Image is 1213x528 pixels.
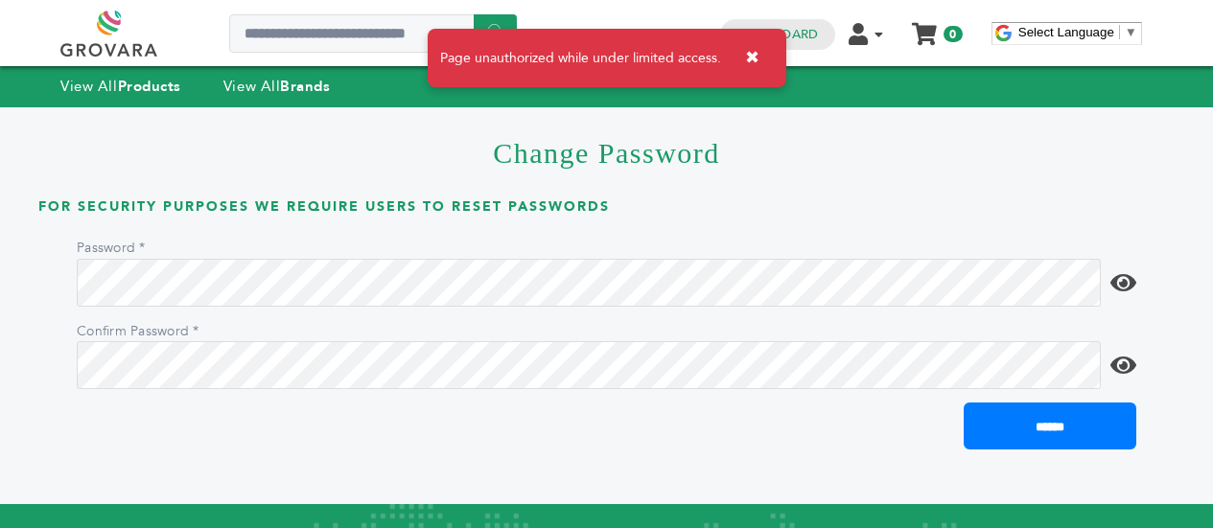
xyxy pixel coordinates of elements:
strong: Products [118,77,181,96]
a: My Cart [914,17,936,37]
a: View AllBrands [223,77,331,96]
label: Password [77,239,211,258]
h1: Change Password [38,107,1175,197]
a: Dashboard [737,26,818,43]
h3: For security purposes we require users to reset passwords [38,197,1175,231]
span: ​ [1119,25,1120,39]
span: Select Language [1018,25,1114,39]
a: View AllProducts [60,77,181,96]
span: 0 [944,26,962,42]
input: Search a product or brand... [229,14,517,53]
strong: Brands [280,77,330,96]
span: ▼ [1125,25,1137,39]
button: ✖ [731,38,774,78]
a: Select Language​ [1018,25,1137,39]
span: Page unauthorized while under limited access. [440,49,721,68]
label: Confirm Password [77,322,211,341]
